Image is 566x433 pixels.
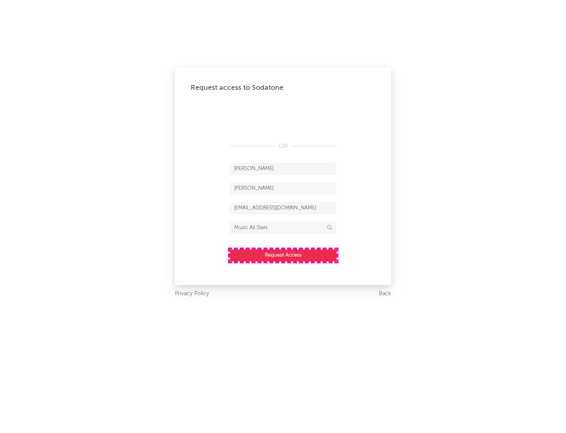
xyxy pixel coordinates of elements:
button: Request Access [230,250,336,261]
a: Privacy Policy [175,289,209,299]
input: First Name [230,163,336,175]
input: Last Name [230,183,336,194]
div: Request access to Sodatone [191,83,375,93]
input: Email [230,202,336,214]
div: OR [230,142,336,151]
input: Division [230,222,336,234]
a: Back [379,289,391,299]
